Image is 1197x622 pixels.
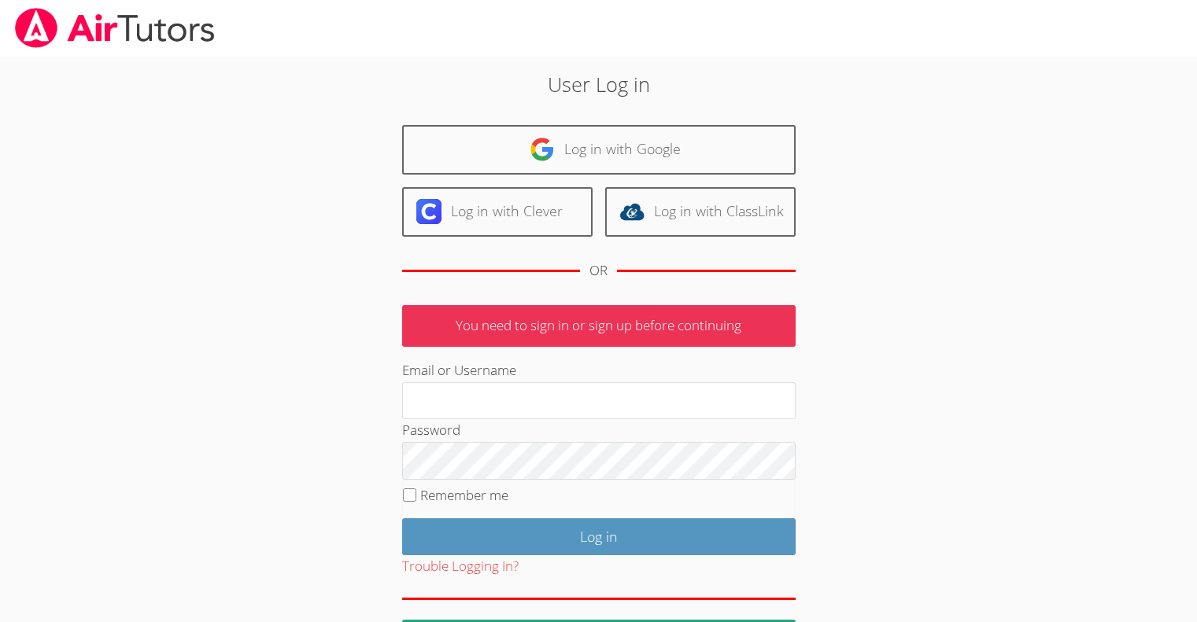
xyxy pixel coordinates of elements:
[589,259,608,282] div: OR
[619,199,645,224] img: classlink-logo-d6bb404cc1216ec64c9a2012d9dc4662098be43eaf13dc465df04b49fa7ab582.svg
[420,486,508,504] label: Remember me
[402,125,796,175] a: Log in with Google
[402,518,796,555] input: Log in
[13,8,216,48] img: airtutors_banner-c4298cdbf04f3fff15de1276eac7730deb9818008684d7c2e4769d2f7ddbe033.png
[605,187,796,237] a: Log in with ClassLink
[402,187,593,237] a: Log in with Clever
[402,555,519,578] button: Trouble Logging In?
[402,421,460,439] label: Password
[416,199,441,224] img: clever-logo-6eab21bc6e7a338710f1a6ff85c0baf02591cd810cc4098c63d3a4b26e2feb20.svg
[402,361,516,379] label: Email or Username
[530,137,555,162] img: google-logo-50288ca7cdecda66e5e0955fdab243c47b7ad437acaf1139b6f446037453330a.svg
[402,305,796,347] p: You need to sign in or sign up before continuing
[275,69,922,99] h2: User Log in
